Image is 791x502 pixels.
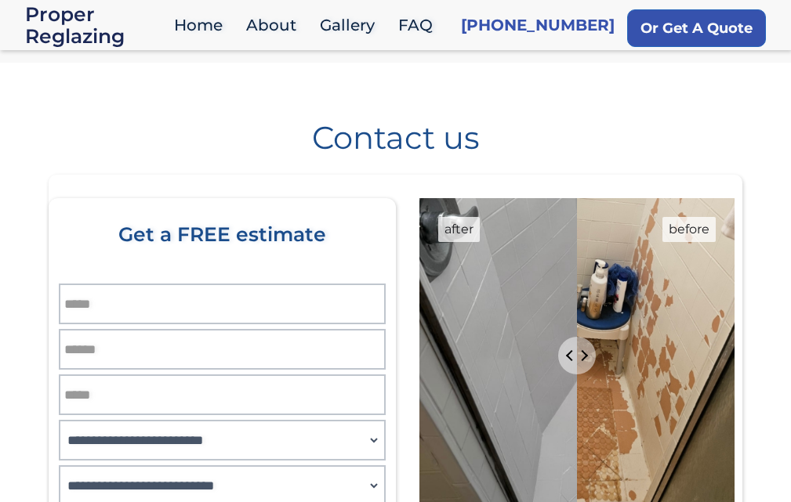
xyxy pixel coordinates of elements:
[166,9,238,42] a: Home
[627,9,766,47] a: Or Get A Quote
[36,110,755,153] h1: Contact us
[312,9,390,42] a: Gallery
[390,9,448,42] a: FAQ
[238,9,312,42] a: About
[25,3,166,47] a: home
[25,3,166,47] div: Proper Reglazing
[64,223,380,289] div: Get a FREE estimate
[461,14,615,36] a: [PHONE_NUMBER]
